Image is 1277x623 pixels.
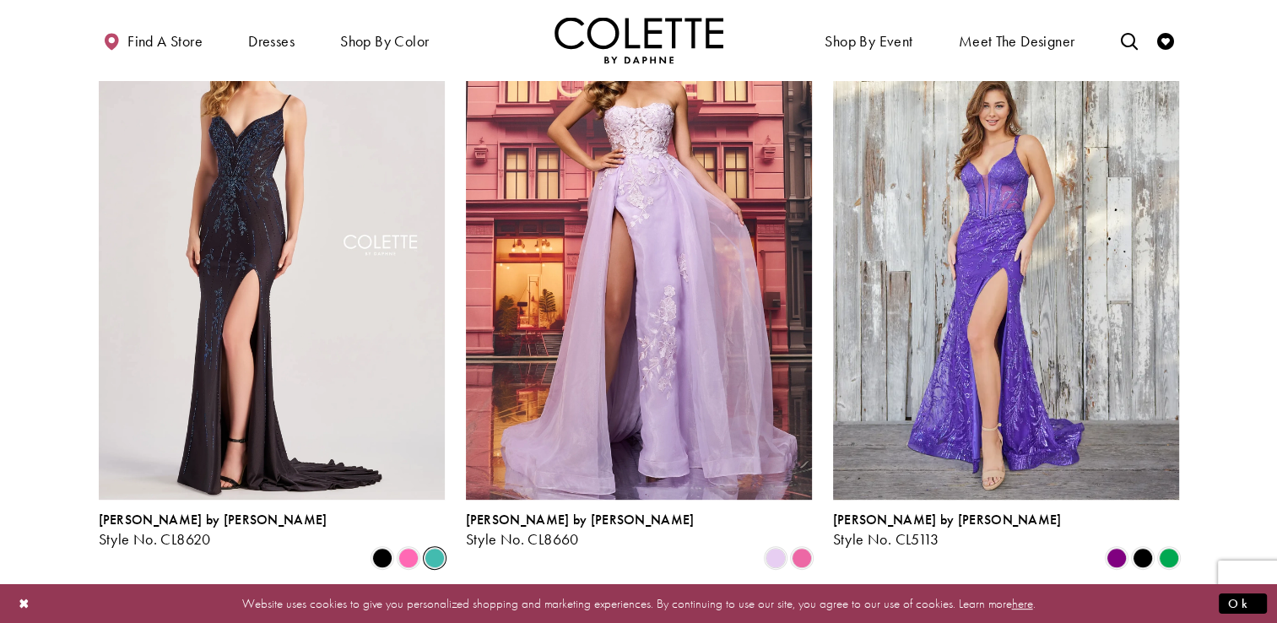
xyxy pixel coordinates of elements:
span: Shop by color [336,17,433,63]
i: Emerald [1159,548,1179,568]
a: Meet the designer [955,17,1079,63]
i: Pink [398,548,419,568]
a: Visit Home Page [555,17,723,63]
i: Bubblegum Pink [792,548,812,568]
i: Black [1133,548,1153,568]
a: Toggle search [1116,17,1141,63]
span: Meet the designer [959,33,1075,50]
i: Lilac [766,548,786,568]
i: Turquoise [425,548,445,568]
button: Submit Dialog [1219,593,1267,614]
span: Dresses [244,17,299,63]
span: [PERSON_NAME] by [PERSON_NAME] [833,511,1062,528]
i: Black [372,548,392,568]
span: Style No. CL5113 [833,529,939,549]
span: Shop by color [340,33,429,50]
img: Colette by Daphne [555,17,723,63]
div: Colette by Daphne Style No. CL5113 [833,512,1062,548]
span: Style No. CL8660 [466,529,579,549]
span: Dresses [248,33,295,50]
button: Close Dialog [10,588,39,618]
span: [PERSON_NAME] by [PERSON_NAME] [466,511,695,528]
span: Shop By Event [825,33,912,50]
i: Purple [1107,548,1127,568]
span: Shop By Event [820,17,917,63]
a: Find a store [99,17,207,63]
span: [PERSON_NAME] by [PERSON_NAME] [99,511,327,528]
a: Check Wishlist [1153,17,1178,63]
p: Website uses cookies to give you personalized shopping and marketing experiences. By continuing t... [122,592,1155,615]
span: Find a store [127,33,203,50]
div: Colette by Daphne Style No. CL8620 [99,512,327,548]
a: here [1012,594,1033,611]
span: Style No. CL8620 [99,529,211,549]
div: Colette by Daphne Style No. CL8660 [466,512,695,548]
